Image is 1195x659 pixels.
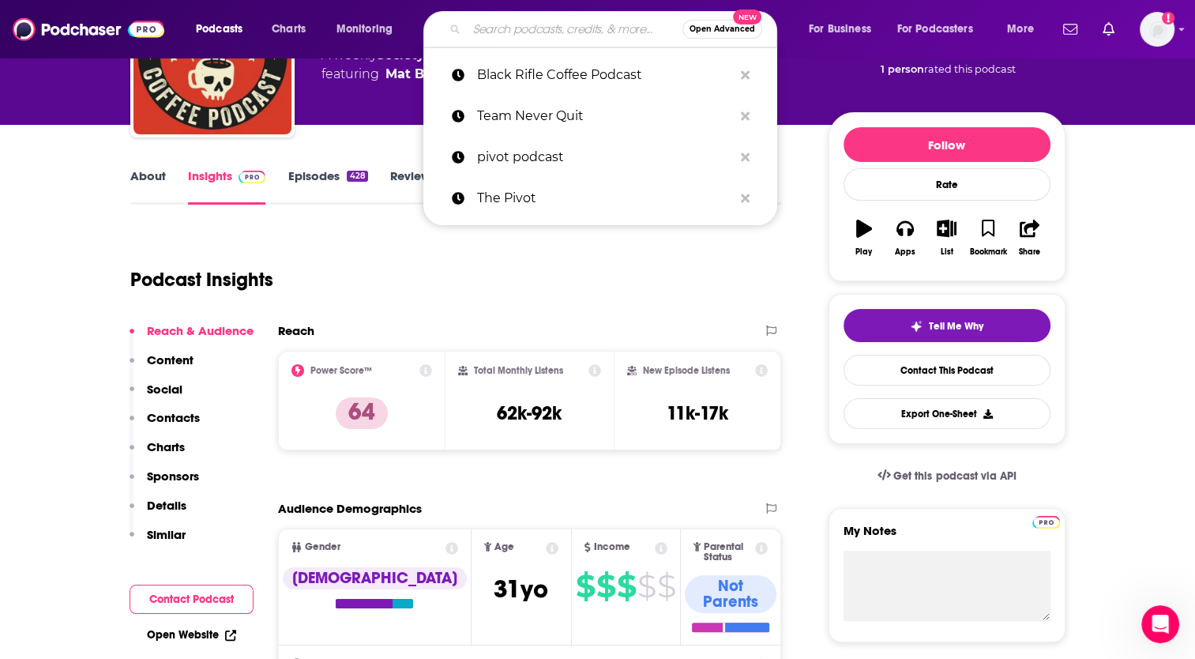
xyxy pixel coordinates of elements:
span: 31 yo [494,574,548,604]
span: rated this podcast [924,63,1016,75]
button: Play [844,209,885,266]
p: Reach & Audience [147,323,254,338]
a: Episodes428 [287,168,367,205]
span: $ [617,574,636,599]
p: Team Never Quit [477,96,733,137]
a: Pro website [1032,514,1060,529]
span: Gender [305,542,340,552]
div: Apps [895,247,915,257]
button: Social [130,382,182,411]
p: Content [147,352,194,367]
button: open menu [325,17,413,42]
h2: Total Monthly Listens [474,365,563,376]
button: Sponsors [130,469,199,498]
svg: Add a profile image [1162,12,1174,24]
a: About [130,168,166,205]
span: New [733,9,761,24]
span: $ [596,574,615,599]
div: Play [855,247,872,257]
span: More [1007,18,1034,40]
img: tell me why sparkle [910,320,923,333]
span: For Podcasters [897,18,973,40]
p: Similar [147,527,186,542]
button: open menu [887,17,996,42]
h2: New Episode Listens [643,365,730,376]
a: Reviews1 [390,168,452,205]
a: Charts [261,17,315,42]
button: List [926,209,967,266]
span: $ [576,574,595,599]
span: $ [637,574,656,599]
button: Share [1009,209,1050,266]
button: open menu [996,17,1054,42]
button: Reach & Audience [130,323,254,352]
p: Details [147,498,186,513]
button: Details [130,498,186,527]
button: Content [130,352,194,382]
h2: Power Score™ [310,365,372,376]
p: Social [147,382,182,397]
span: Logged in as ccristobal [1140,12,1174,47]
button: Charts [130,439,185,469]
div: A weekly podcast [321,46,723,84]
div: Search podcasts, credits, & more... [438,11,792,47]
p: Sponsors [147,469,199,484]
p: pivot podcast [477,137,733,178]
img: Podchaser Pro [1032,516,1060,529]
a: Mat Best [385,65,445,84]
span: Parental Status [704,542,753,563]
button: Show profile menu [1140,12,1174,47]
span: Open Advanced [690,25,755,33]
div: List [941,247,953,257]
button: Contact Podcast [130,585,254,614]
span: Get this podcast via API [893,469,1016,483]
a: Team Never Quit [423,96,777,137]
h2: Reach [278,323,314,338]
p: Charts [147,439,185,454]
h3: 11k-17k [667,401,728,425]
p: Contacts [147,410,200,425]
p: The Pivot [477,178,733,219]
span: featuring [321,65,723,84]
button: open menu [798,17,891,42]
div: 428 [347,171,367,182]
button: Open AdvancedNew [682,20,762,39]
span: Podcasts [196,18,242,40]
a: Show notifications dropdown [1096,16,1121,43]
label: My Notes [844,523,1050,551]
img: Podchaser Pro [239,171,266,183]
a: pivot podcast [423,137,777,178]
img: Podchaser - Follow, Share and Rate Podcasts [13,14,164,44]
span: Monitoring [336,18,393,40]
span: Tell Me Why [929,320,983,333]
div: Not Parents [685,575,777,613]
span: For Business [809,18,871,40]
h3: 62k-92k [497,401,562,425]
a: Black Rifle Coffee Podcast [423,55,777,96]
div: Share [1019,247,1040,257]
h1: Podcast Insights [130,268,273,292]
a: Contact This Podcast [844,355,1050,386]
h2: Audience Demographics [278,501,422,516]
p: Black Rifle Coffee Podcast [477,55,733,96]
img: User Profile [1140,12,1174,47]
a: InsightsPodchaser Pro [188,168,266,205]
iframe: Intercom live chat [1141,605,1179,643]
div: Rate [844,168,1050,201]
button: Apps [885,209,926,266]
button: tell me why sparkleTell Me Why [844,309,1050,342]
button: Follow [844,127,1050,162]
div: Bookmark [969,247,1006,257]
span: Age [494,542,514,552]
a: Get this podcast via API [865,457,1029,495]
span: $ [657,574,675,599]
button: open menu [185,17,263,42]
p: 64 [336,397,388,429]
span: Income [594,542,630,552]
button: Export One-Sheet [844,398,1050,429]
button: Similar [130,527,186,556]
span: 1 person [881,63,924,75]
input: Search podcasts, credits, & more... [467,17,682,42]
button: Bookmark [968,209,1009,266]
